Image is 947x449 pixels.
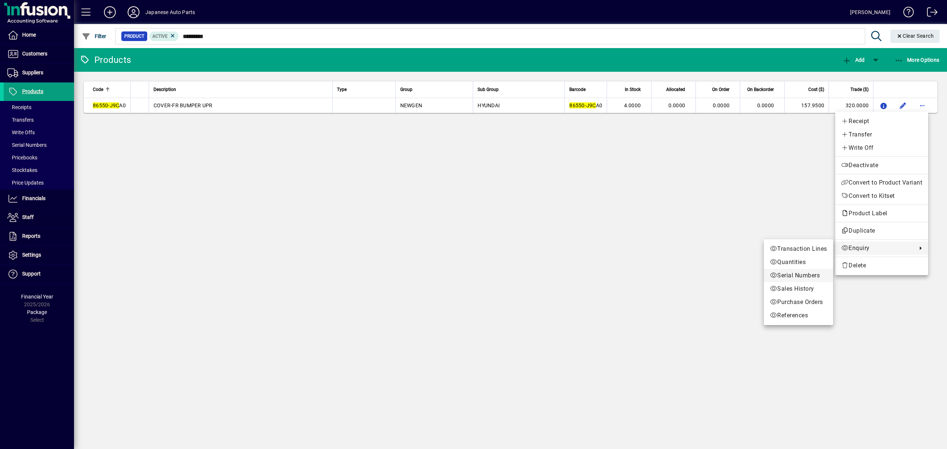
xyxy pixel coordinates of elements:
span: Delete [841,261,922,270]
span: Enquiry [841,244,913,253]
span: Quantities [770,258,827,267]
span: Convert to Kitset [841,192,922,200]
span: Receipt [841,117,922,126]
span: Write Off [841,144,922,152]
span: Sales History [770,284,827,293]
span: Convert to Product Variant [841,178,922,187]
span: Deactivate [841,161,922,170]
span: Purchase Orders [770,298,827,307]
span: Transfer [841,130,922,139]
span: Product Label [841,210,891,217]
span: Transaction Lines [770,244,827,253]
span: Serial Numbers [770,271,827,280]
button: Deactivate product [835,159,928,172]
span: Duplicate [841,226,922,235]
span: References [770,311,827,320]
